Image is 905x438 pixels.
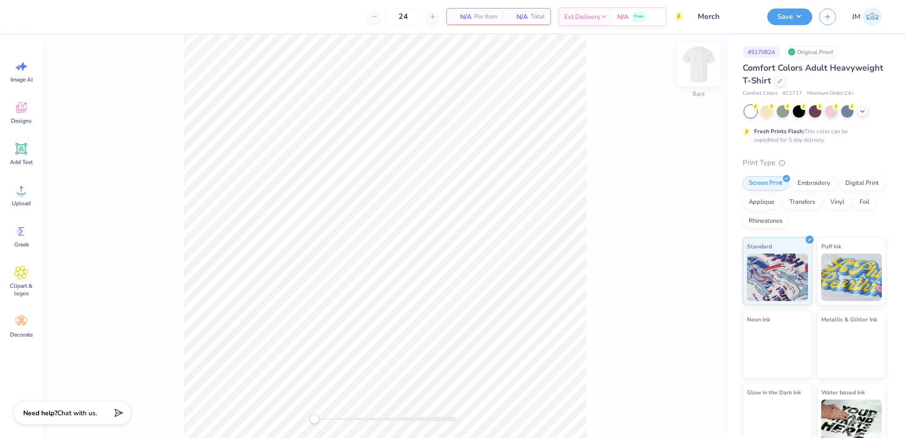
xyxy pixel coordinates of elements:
img: Metallic & Glitter Ink [821,327,882,374]
span: N/A [617,12,629,22]
span: Total [531,12,545,22]
img: Neon Ink [747,327,808,374]
span: Comfort Colors Adult Heavyweight T-Shirt [743,62,883,86]
strong: Need help? [23,409,57,418]
div: Vinyl [824,195,851,210]
div: Print Type [743,157,886,168]
span: Standard [747,241,772,251]
div: Screen Print [743,176,789,191]
img: Back [680,46,718,83]
input: – – [385,8,422,25]
span: Minimum Order: 24 + [807,90,854,98]
input: Untitled Design [691,7,760,26]
span: Comfort Colors [743,90,778,98]
span: Greek [14,241,29,248]
span: Puff Ink [821,241,841,251]
button: Save [767,9,812,25]
a: JM [848,7,886,26]
span: Upload [12,200,31,207]
span: Designs [11,117,32,125]
div: Back [692,90,705,98]
div: Digital Print [839,176,885,191]
span: N/A [452,12,471,22]
span: Glow in the Dark Ink [747,387,801,397]
div: Applique [743,195,781,210]
span: # C1717 [782,90,802,98]
span: Est. Delivery [564,12,600,22]
img: Standard [747,254,808,301]
div: Embroidery [791,176,836,191]
span: Image AI [10,76,33,83]
div: Foil [853,195,876,210]
div: Rhinestones [743,214,789,228]
strong: Fresh Prints Flash: [754,128,804,135]
span: Decorate [10,331,33,338]
span: Clipart & logos [6,282,37,297]
span: Add Text [10,158,33,166]
div: Original Proof [785,46,838,58]
span: Water based Ink [821,387,865,397]
div: Transfers [783,195,821,210]
span: JM [852,11,861,22]
span: Metallic & Glitter Ink [821,314,877,324]
img: Joshua Malaki [863,7,882,26]
span: Chat with us. [57,409,97,418]
div: This color can be expedited for 5 day delivery. [754,127,870,144]
div: Accessibility label [310,414,319,424]
span: Free [634,13,643,20]
div: # 517082A [743,46,781,58]
span: Neon Ink [747,314,770,324]
span: Per Item [474,12,497,22]
span: N/A [509,12,528,22]
img: Puff Ink [821,254,882,301]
